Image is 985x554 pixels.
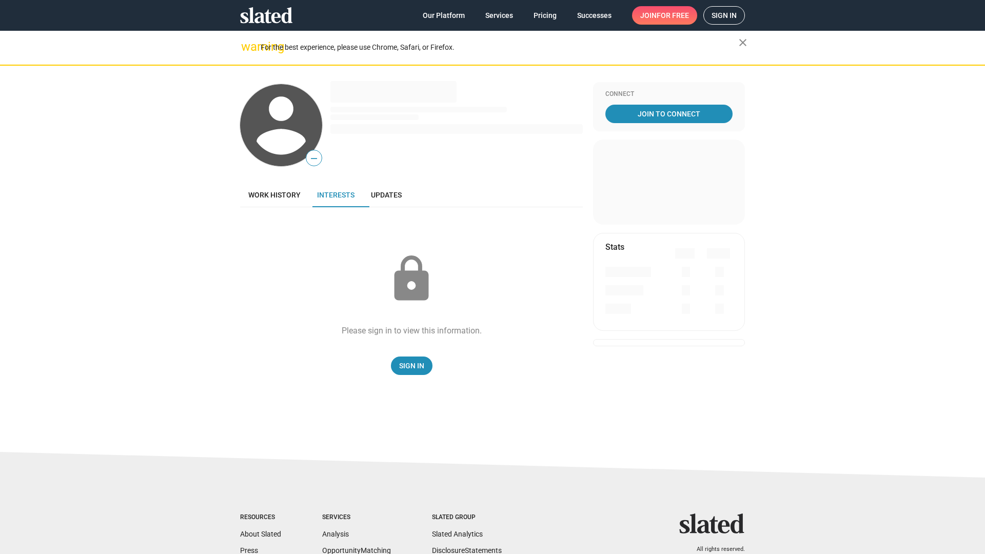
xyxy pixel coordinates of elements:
[363,183,410,207] a: Updates
[607,105,731,123] span: Join To Connect
[386,253,437,305] mat-icon: lock
[534,6,557,25] span: Pricing
[432,530,483,538] a: Slated Analytics
[322,530,349,538] a: Analysis
[737,36,749,49] mat-icon: close
[415,6,473,25] a: Our Platform
[261,41,739,54] div: For the best experience, please use Chrome, Safari, or Firefox.
[306,152,322,165] span: —
[703,6,745,25] a: Sign in
[240,530,281,538] a: About Slated
[605,105,733,123] a: Join To Connect
[240,513,281,522] div: Resources
[423,6,465,25] span: Our Platform
[371,191,402,199] span: Updates
[605,90,733,98] div: Connect
[432,513,502,522] div: Slated Group
[657,6,689,25] span: for free
[391,357,432,375] a: Sign In
[477,6,521,25] a: Services
[342,325,482,336] div: Please sign in to view this information.
[248,191,301,199] span: Work history
[317,191,354,199] span: Interests
[241,41,253,53] mat-icon: warning
[399,357,424,375] span: Sign In
[632,6,697,25] a: Joinfor free
[485,6,513,25] span: Services
[525,6,565,25] a: Pricing
[712,7,737,24] span: Sign in
[577,6,612,25] span: Successes
[240,183,309,207] a: Work history
[569,6,620,25] a: Successes
[605,242,624,252] mat-card-title: Stats
[640,6,689,25] span: Join
[309,183,363,207] a: Interests
[322,513,391,522] div: Services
